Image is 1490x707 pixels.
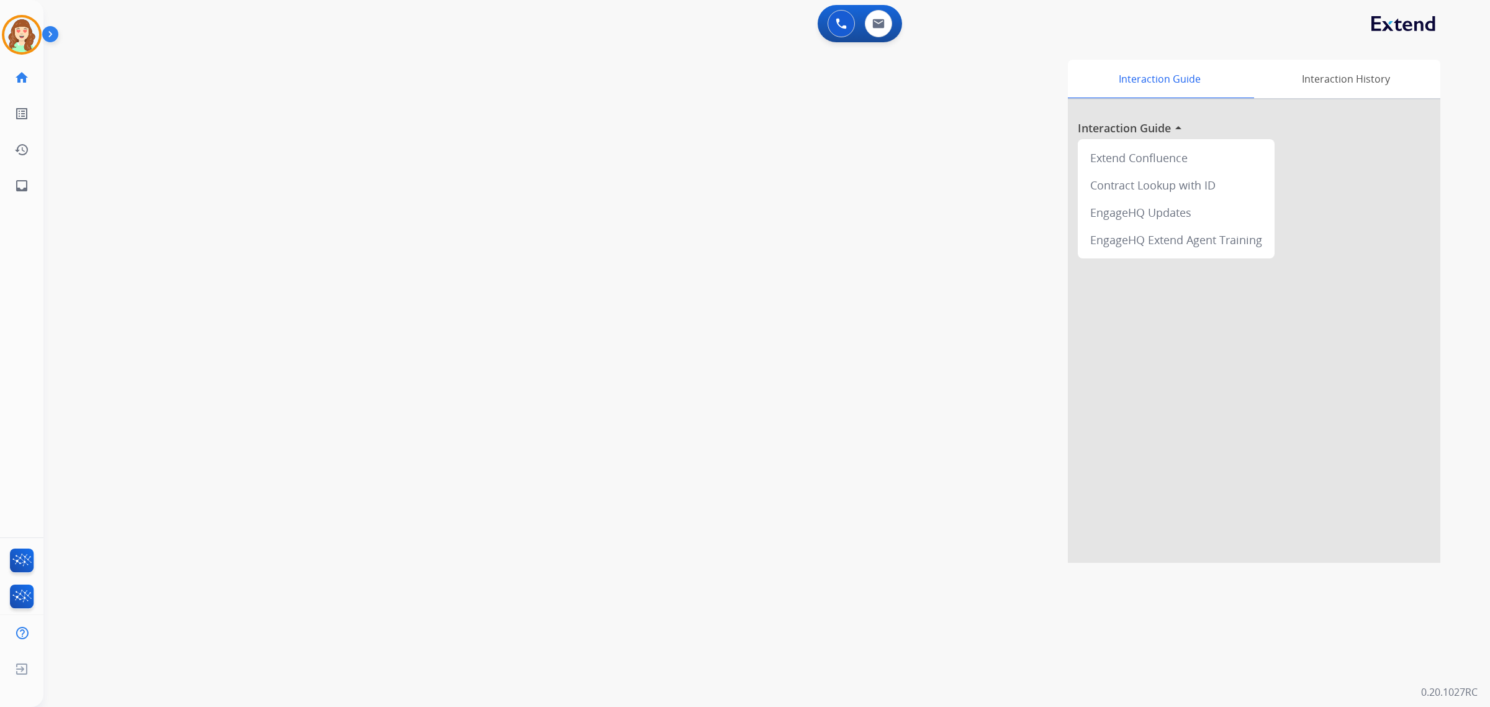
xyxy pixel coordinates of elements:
img: avatar [4,17,39,52]
mat-icon: list_alt [14,106,29,121]
div: EngageHQ Extend Agent Training [1083,226,1270,253]
div: Interaction History [1251,60,1440,98]
div: Contract Lookup with ID [1083,171,1270,199]
div: Interaction Guide [1068,60,1251,98]
mat-icon: inbox [14,178,29,193]
div: Extend Confluence [1083,144,1270,171]
mat-icon: history [14,142,29,157]
div: EngageHQ Updates [1083,199,1270,226]
mat-icon: home [14,70,29,85]
p: 0.20.1027RC [1421,685,1478,700]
